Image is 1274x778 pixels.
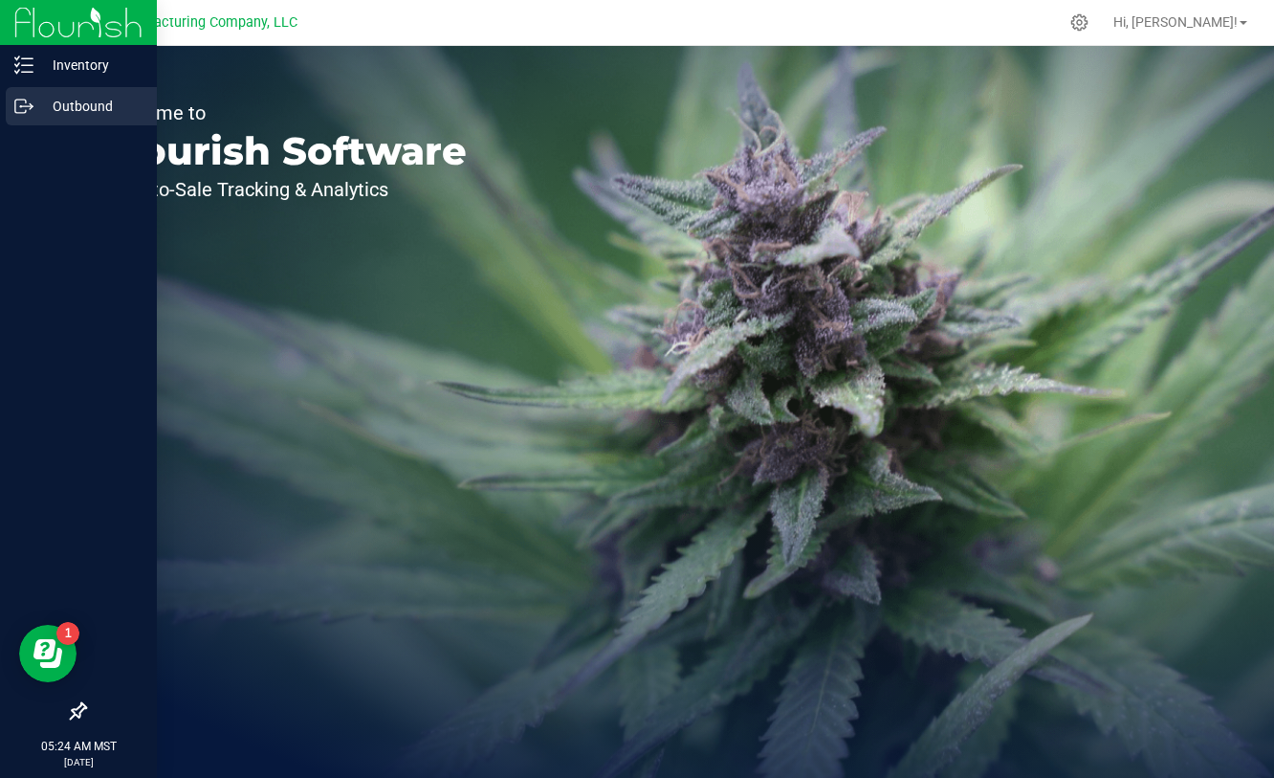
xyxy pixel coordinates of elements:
[14,97,33,116] inline-svg: Outbound
[103,103,467,122] p: Welcome to
[9,755,148,769] p: [DATE]
[19,625,77,682] iframe: Resource center
[33,95,148,118] p: Outbound
[1067,13,1091,32] div: Manage settings
[103,132,467,170] p: Flourish Software
[103,180,467,199] p: Seed-to-Sale Tracking & Analytics
[1113,14,1238,30] span: Hi, [PERSON_NAME]!
[14,56,33,75] inline-svg: Inventory
[33,54,148,77] p: Inventory
[9,738,148,755] p: 05:24 AM MST
[56,622,79,645] iframe: Resource center unread badge
[93,14,297,31] span: BB Manufacturing Company, LLC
